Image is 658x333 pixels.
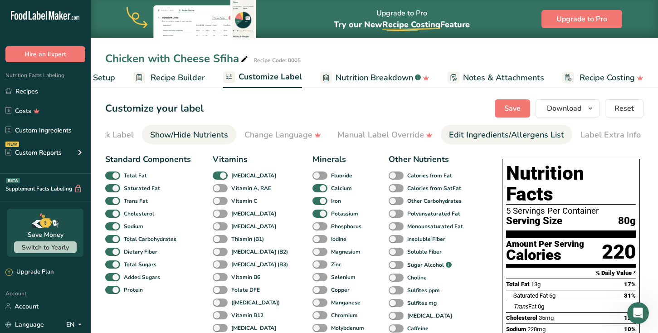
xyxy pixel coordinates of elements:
[407,261,444,269] b: Sugar Alcohol
[331,184,352,192] b: Calcium
[602,240,636,264] div: 220
[312,153,367,166] div: Minerals
[331,235,346,243] b: Iodine
[231,248,288,256] b: [MEDICAL_DATA] (B2)
[618,215,636,227] span: 80g
[624,281,636,288] span: 17%
[124,235,176,243] b: Total Carbohydrates
[231,273,260,281] b: Vitamin B6
[547,103,581,114] span: Download
[239,71,302,83] span: Customize Label
[231,197,257,205] b: Vitamin C
[531,281,541,288] span: 13g
[223,67,302,88] a: Customize Label
[337,129,433,141] div: Manual Label Override
[407,235,445,243] b: Insoluble Fiber
[539,314,554,321] span: 35mg
[506,326,526,333] span: Sodium
[124,222,143,230] b: Sodium
[124,171,147,180] b: Total Fat
[605,99,643,118] button: Reset
[513,303,536,310] span: Fat
[5,317,44,333] a: Language
[105,153,191,166] div: Standard Components
[541,10,622,28] button: Upgrade to Pro
[124,260,156,269] b: Total Sugars
[105,101,204,116] h1: Customize your label
[331,248,361,256] b: Magnesium
[407,171,452,180] b: Calories from Fat
[331,324,364,332] b: Molybdenum
[463,72,544,84] span: Notes & Attachments
[331,273,356,281] b: Selenium
[382,19,440,30] span: Recipe Costing
[549,292,556,299] span: 6g
[5,268,54,277] div: Upgrade Plan
[231,235,264,243] b: Thiamin (B1)
[389,153,466,166] div: Other Nutrients
[506,314,537,321] span: Cholesterol
[334,0,470,38] div: Upgrade to Pro
[231,222,276,230] b: [MEDICAL_DATA]
[504,103,521,114] span: Save
[244,129,321,141] div: Change Language
[580,72,635,84] span: Recipe Costing
[6,178,20,183] div: BETA
[506,206,636,215] div: 5 Servings Per Container
[133,68,205,88] a: Recipe Builder
[14,241,77,253] button: Switch to Yearly
[331,222,361,230] b: Phosphorus
[614,103,634,114] span: Reset
[331,299,361,307] b: Manganese
[407,274,427,282] b: Choline
[538,303,544,310] span: 0g
[331,286,350,294] b: Copper
[66,72,115,84] span: Recipe Setup
[22,243,69,252] span: Switch to Yearly
[506,281,530,288] span: Total Fat
[124,210,154,218] b: Cholesterol
[448,68,544,88] a: Notes & Attachments
[331,210,358,218] b: Potassium
[124,197,148,205] b: Trans Fat
[231,210,276,218] b: [MEDICAL_DATA]
[506,240,584,249] div: Amount Per Serving
[407,222,463,230] b: Monounsaturated Fat
[5,142,19,147] div: NEW
[624,326,636,333] span: 10%
[231,299,280,307] b: ([MEDICAL_DATA])
[407,210,460,218] b: Polyunsaturated Fat
[407,184,461,192] b: Calories from SatFat
[5,46,85,62] button: Hire an Expert
[66,319,85,330] div: EN
[407,324,429,333] b: Caffeine
[407,248,442,256] b: Soluble Fiber
[124,248,157,256] b: Dietary Fiber
[536,99,600,118] button: Download
[231,286,260,294] b: Folate DFE
[407,312,452,320] b: [MEDICAL_DATA]
[506,163,636,205] h1: Nutrition Facts
[124,273,160,281] b: Added Sugars
[407,197,462,205] b: Other Carbohydrates
[562,68,643,88] a: Recipe Costing
[105,50,250,67] div: Chicken with Cheese Sfiha
[331,171,352,180] b: Fluoride
[334,19,470,30] span: Try our New Feature
[506,249,584,262] div: Calories
[556,14,607,24] span: Upgrade to Pro
[331,260,341,269] b: Zinc
[407,286,440,294] b: Sulfites ppm
[527,326,546,333] span: 220mg
[495,99,530,118] button: Save
[513,303,528,310] i: Trans
[449,129,564,141] div: Edit Ingredients/Allergens List
[213,153,291,166] div: Vitamins
[231,324,276,332] b: [MEDICAL_DATA]
[580,129,641,141] div: Label Extra Info
[28,230,63,240] div: Save Money
[124,184,160,192] b: Saturated Fat
[407,299,437,307] b: Sulfites mg
[231,171,276,180] b: [MEDICAL_DATA]
[320,68,429,88] a: Nutrition Breakdown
